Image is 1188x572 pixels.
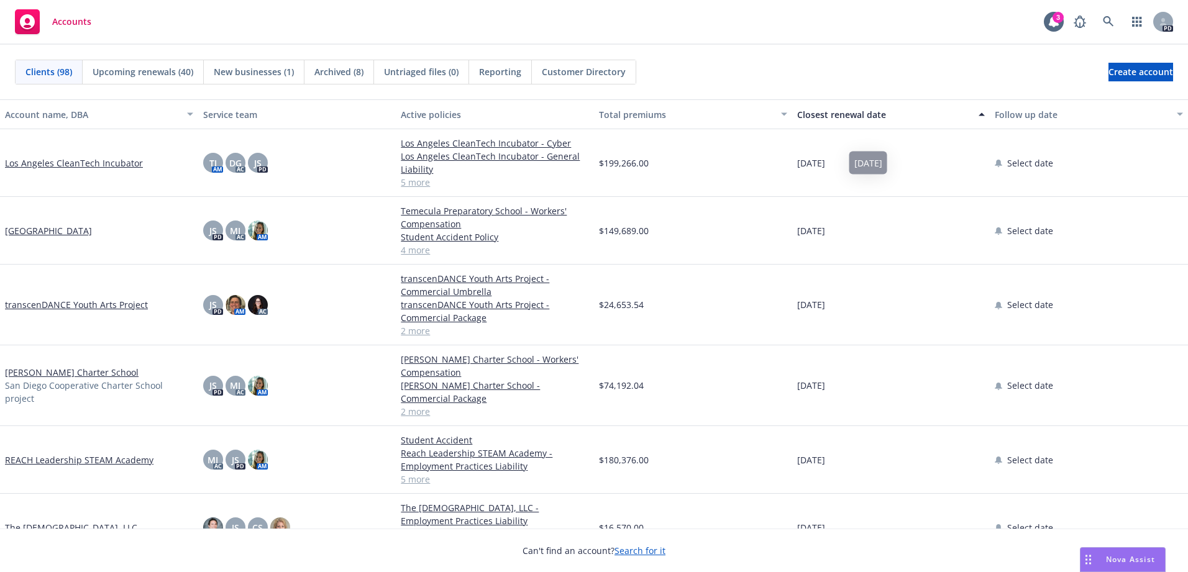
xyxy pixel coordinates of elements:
span: Nova Assist [1106,554,1155,565]
button: Nova Assist [1080,547,1166,572]
span: MJ [230,379,240,392]
span: [DATE] [797,224,825,237]
span: Untriaged files (0) [384,65,459,78]
div: Follow up date [995,108,1169,121]
div: Closest renewal date [797,108,972,121]
button: Total premiums [594,99,792,129]
span: MJ [230,224,240,237]
a: Create account [1108,63,1173,81]
span: [DATE] [797,521,825,534]
a: Student Accident Policy [401,230,589,243]
span: Customer Directory [542,65,626,78]
div: Active policies [401,108,589,121]
a: Student Accident [401,434,589,447]
span: JS [209,298,217,311]
span: MJ [208,453,218,466]
a: 5 more [401,176,589,189]
a: Search for it [615,545,665,556]
img: photo [248,295,268,315]
span: $16,570.00 [599,521,644,534]
span: Clients (98) [25,65,72,78]
span: [DATE] [797,453,825,466]
span: JS [232,521,239,534]
a: The [DEMOGRAPHIC_DATA], LLC [5,521,137,534]
span: Reporting [479,65,521,78]
button: Service team [198,99,396,129]
span: [DATE] [797,298,825,311]
span: JS [209,224,217,237]
a: transcenDANCE Youth Arts Project - Commercial Umbrella [401,272,589,298]
span: JS [232,453,239,466]
span: [DATE] [797,157,825,170]
span: JS [209,379,217,392]
div: Total premiums [599,108,774,121]
span: DG [229,157,242,170]
span: Archived (8) [314,65,363,78]
a: 4 more [401,243,589,256]
a: Reach Leadership STEAM Academy - Employment Practices Liability [401,447,589,473]
span: $149,689.00 [599,224,649,237]
span: Select date [1007,224,1053,237]
span: $24,653.54 [599,298,644,311]
img: photo [248,220,268,240]
span: Create account [1108,60,1173,84]
span: Select date [1007,453,1053,466]
a: Search [1096,9,1121,34]
a: [GEOGRAPHIC_DATA] [5,224,92,237]
img: photo [226,295,245,315]
span: San Diego Cooperative Charter School project [5,379,193,405]
span: New businesses (1) [214,65,294,78]
a: [PERSON_NAME] Charter School - Workers' Compensation [401,353,589,379]
button: Active policies [396,99,594,129]
a: [PERSON_NAME] Charter School [5,366,139,379]
span: Select date [1007,379,1053,392]
a: The [DEMOGRAPHIC_DATA], LLC - Employment Practices Liability [401,501,589,527]
span: Select date [1007,521,1053,534]
img: photo [203,517,223,537]
span: Upcoming renewals (40) [93,65,193,78]
a: REACH Leadership STEAM Academy [5,453,153,466]
a: [PERSON_NAME] Charter School - Commercial Package [401,379,589,405]
span: Accounts [52,17,91,27]
a: Los Angeles CleanTech Incubator - General Liability [401,150,589,176]
img: photo [248,450,268,470]
a: Accounts [10,4,96,39]
span: [DATE] [797,379,825,392]
div: Drag to move [1081,548,1096,571]
div: 3 [1053,12,1064,23]
div: Service team [203,108,391,121]
a: 2 more [401,405,589,418]
span: TJ [209,157,217,170]
span: JS [254,157,262,170]
a: 5 more [401,473,589,486]
button: Closest renewal date [792,99,990,129]
span: $180,376.00 [599,453,649,466]
span: Select date [1007,157,1053,170]
span: Select date [1007,298,1053,311]
a: Los Angeles CleanTech Incubator - Cyber [401,137,589,150]
img: photo [248,376,268,396]
span: $74,192.04 [599,379,644,392]
a: Temecula Preparatory School - Workers' Compensation [401,204,589,230]
span: $199,266.00 [599,157,649,170]
a: 2 more [401,324,589,337]
button: Follow up date [990,99,1188,129]
span: CS [252,521,263,534]
img: photo [270,517,290,537]
a: Los Angeles CleanTech Incubator [5,157,143,170]
a: The [DEMOGRAPHIC_DATA], LLC - Cyber [401,527,589,540]
a: Report a Bug [1067,9,1092,34]
a: transcenDANCE Youth Arts Project - Commercial Package [401,298,589,324]
span: Can't find an account? [523,544,665,557]
a: Switch app [1125,9,1149,34]
a: transcenDANCE Youth Arts Project [5,298,148,311]
div: Account name, DBA [5,108,180,121]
